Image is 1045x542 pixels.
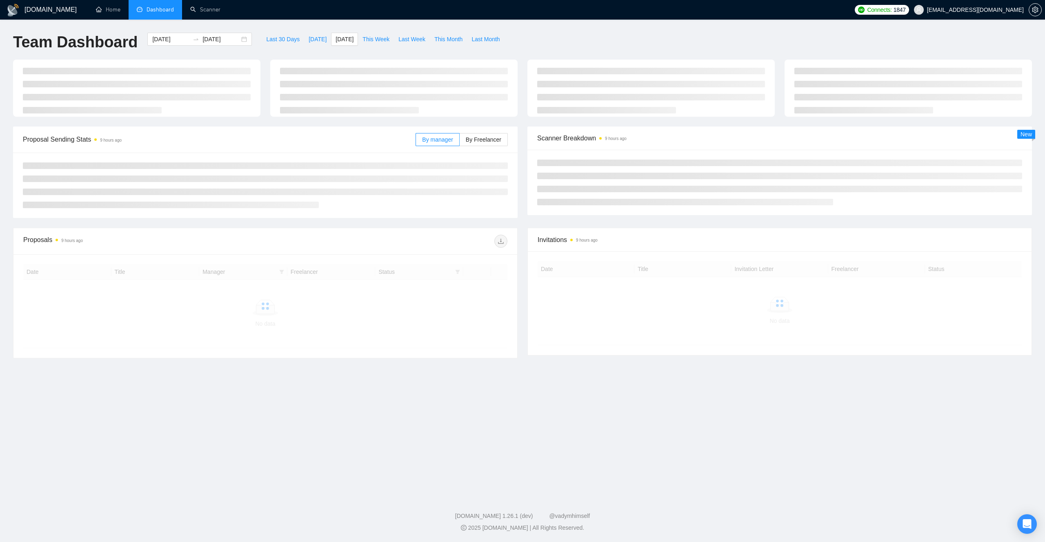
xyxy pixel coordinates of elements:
[422,136,453,143] span: By manager
[13,33,138,52] h1: Team Dashboard
[455,513,533,519] a: [DOMAIN_NAME] 1.26.1 (dev)
[61,238,83,243] time: 9 hours ago
[471,35,500,44] span: Last Month
[398,35,425,44] span: Last Week
[96,6,120,13] a: homeHome
[193,36,199,42] span: to
[538,235,1022,245] span: Invitations
[23,134,416,144] span: Proposal Sending Stats
[190,6,220,13] a: searchScanner
[916,7,922,13] span: user
[1029,7,1042,13] a: setting
[549,513,590,519] a: @vadymhimself
[266,35,300,44] span: Last 30 Days
[430,33,467,46] button: This Month
[137,7,142,12] span: dashboard
[1029,7,1041,13] span: setting
[152,35,189,44] input: Start date
[193,36,199,42] span: swap-right
[434,35,462,44] span: This Month
[1017,514,1037,534] div: Open Intercom Messenger
[576,238,598,242] time: 9 hours ago
[100,138,122,142] time: 9 hours ago
[362,35,389,44] span: This Week
[894,5,906,14] span: 1847
[358,33,394,46] button: This Week
[262,33,304,46] button: Last 30 Days
[331,33,358,46] button: [DATE]
[1021,131,1032,138] span: New
[467,33,504,46] button: Last Month
[147,6,174,13] span: Dashboard
[309,35,327,44] span: [DATE]
[7,524,1038,532] div: 2025 [DOMAIN_NAME] | All Rights Reserved.
[7,4,20,17] img: logo
[336,35,354,44] span: [DATE]
[23,235,265,248] div: Proposals
[867,5,892,14] span: Connects:
[461,525,467,531] span: copyright
[537,133,1022,143] span: Scanner Breakdown
[1029,3,1042,16] button: setting
[202,35,240,44] input: End date
[605,136,627,141] time: 9 hours ago
[466,136,501,143] span: By Freelancer
[394,33,430,46] button: Last Week
[304,33,331,46] button: [DATE]
[858,7,865,13] img: upwork-logo.png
